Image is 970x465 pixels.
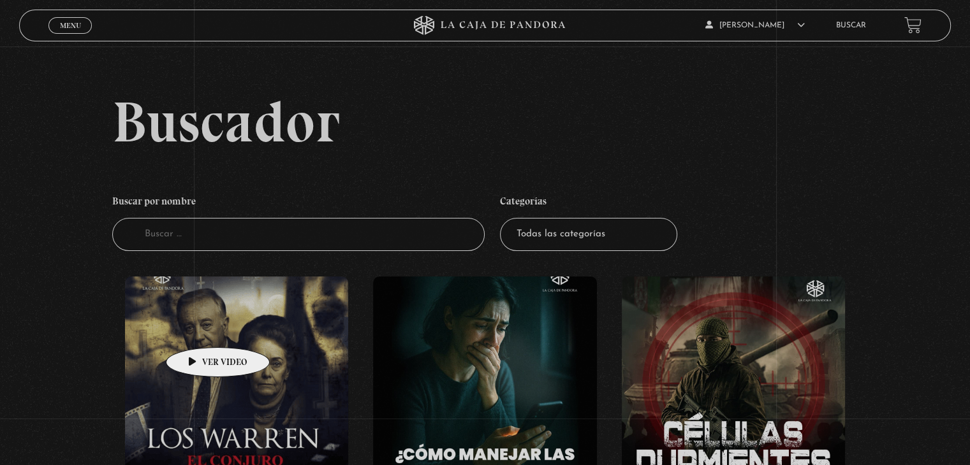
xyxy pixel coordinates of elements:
[55,32,85,41] span: Cerrar
[705,22,805,29] span: [PERSON_NAME]
[500,189,677,218] h4: Categorías
[112,189,485,218] h4: Buscar por nombre
[112,93,950,150] h2: Buscador
[836,22,866,29] a: Buscar
[60,22,81,29] span: Menu
[904,17,922,34] a: View your shopping cart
